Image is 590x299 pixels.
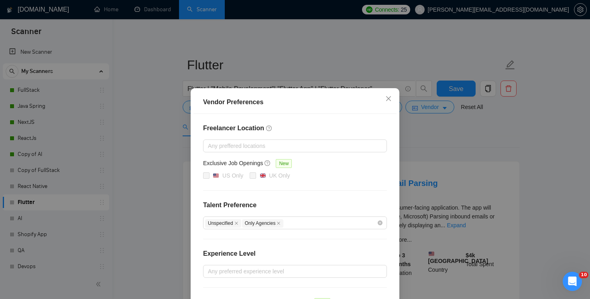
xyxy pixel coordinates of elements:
span: close [277,221,281,225]
span: question-circle [266,125,273,131]
span: close [385,95,392,102]
div: US Only [222,171,243,180]
h4: Freelancer Location [203,123,387,133]
h4: Talent Preference [203,200,387,210]
span: Unspecified [205,219,241,228]
img: 🇺🇸 [213,173,219,178]
iframe: Intercom live chat [563,272,582,291]
img: 🇬🇧 [260,173,266,178]
button: Close [378,88,399,110]
div: Vendor Preferences [203,97,387,107]
h4: Experience Level [203,249,256,259]
div: UK Only [269,171,290,180]
span: Only Agencies [242,219,284,228]
span: close-circle [378,220,382,225]
span: close [234,221,238,225]
span: 10 [579,272,588,278]
h5: Exclusive Job Openings [203,159,263,168]
span: New [276,159,292,168]
span: question-circle [264,160,271,166]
